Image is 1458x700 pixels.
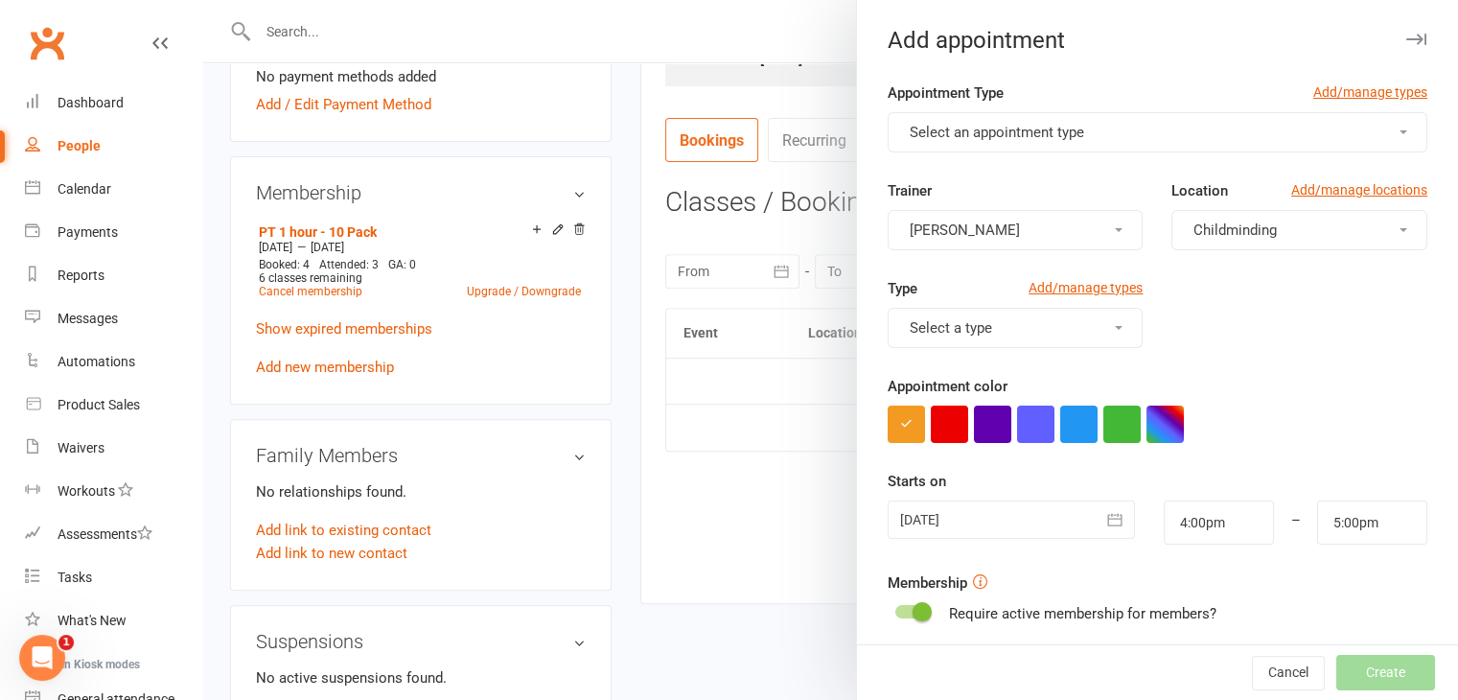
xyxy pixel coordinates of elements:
[888,470,946,493] label: Starts on
[888,82,1004,105] label: Appointment Type
[1291,179,1427,200] a: Add/manage locations
[25,168,202,211] a: Calendar
[1273,501,1319,545] div: –
[857,27,1458,54] div: Add appointment
[25,599,202,642] a: What's New
[23,19,71,67] a: Clubworx
[25,254,202,297] a: Reports
[910,124,1084,141] span: Select an appointment type
[25,427,202,470] a: Waivers
[58,526,152,542] div: Assessments
[19,635,65,681] iframe: Intercom live chat
[58,483,115,499] div: Workouts
[949,602,1216,625] div: Require active membership for members?
[1171,179,1228,202] label: Location
[888,277,917,300] label: Type
[58,268,104,283] div: Reports
[1171,210,1427,250] button: Childminding
[888,375,1007,398] label: Appointment color
[25,211,202,254] a: Payments
[1029,277,1143,298] a: Add/manage types
[25,384,202,427] a: Product Sales
[58,440,104,455] div: Waivers
[58,354,135,369] div: Automations
[25,82,202,125] a: Dashboard
[58,397,140,412] div: Product Sales
[1313,82,1427,103] a: Add/manage types
[910,222,1020,239] span: [PERSON_NAME]
[888,112,1427,152] button: Select an appointment type
[25,340,202,384] a: Automations
[58,635,74,650] span: 1
[888,308,1144,348] button: Select a type
[58,570,92,585] div: Tasks
[1193,222,1277,239] span: Childminding
[25,513,202,556] a: Assessments
[58,181,111,197] div: Calendar
[910,319,992,337] span: Select a type
[888,210,1144,250] button: [PERSON_NAME]
[58,613,127,628] div: What's New
[25,470,202,513] a: Workouts
[58,95,124,110] div: Dashboard
[25,297,202,340] a: Messages
[1252,656,1325,690] button: Cancel
[58,311,118,326] div: Messages
[58,224,118,240] div: Payments
[25,125,202,168] a: People
[25,556,202,599] a: Tasks
[58,138,101,153] div: People
[888,572,967,595] label: Membership
[888,179,932,202] label: Trainer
